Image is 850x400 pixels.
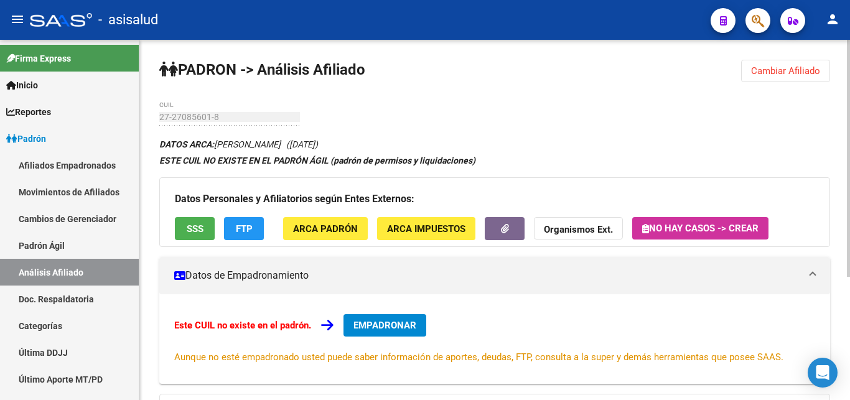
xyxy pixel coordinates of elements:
span: No hay casos -> Crear [642,223,759,234]
button: ARCA Padrón [283,217,368,240]
strong: Este CUIL no existe en el padrón. [174,320,311,331]
span: ARCA Impuestos [387,223,465,235]
button: SSS [175,217,215,240]
button: FTP [224,217,264,240]
span: ARCA Padrón [293,223,358,235]
span: SSS [187,223,203,235]
span: Reportes [6,105,51,119]
span: Cambiar Afiliado [751,65,820,77]
button: Cambiar Afiliado [741,60,830,82]
span: Aunque no esté empadronado usted puede saber información de aportes, deudas, FTP, consulta a la s... [174,351,783,363]
div: Datos de Empadronamiento [159,294,830,384]
span: EMPADRONAR [353,320,416,331]
button: EMPADRONAR [343,314,426,337]
span: ([DATE]) [286,139,318,149]
mat-expansion-panel-header: Datos de Empadronamiento [159,257,830,294]
span: - asisalud [98,6,158,34]
strong: ESTE CUIL NO EXISTE EN EL PADRÓN ÁGIL (padrón de permisos y liquidaciones) [159,156,475,165]
mat-panel-title: Datos de Empadronamiento [174,269,800,282]
h3: Datos Personales y Afiliatorios según Entes Externos: [175,190,815,208]
span: Firma Express [6,52,71,65]
mat-icon: person [825,12,840,27]
mat-icon: menu [10,12,25,27]
strong: PADRON -> Análisis Afiliado [159,61,365,78]
span: [PERSON_NAME] [159,139,281,149]
div: Open Intercom Messenger [808,358,838,388]
strong: DATOS ARCA: [159,139,214,149]
button: Organismos Ext. [534,217,623,240]
button: No hay casos -> Crear [632,217,768,240]
span: Padrón [6,132,46,146]
span: Inicio [6,78,38,92]
span: FTP [236,223,253,235]
button: ARCA Impuestos [377,217,475,240]
strong: Organismos Ext. [544,224,613,235]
